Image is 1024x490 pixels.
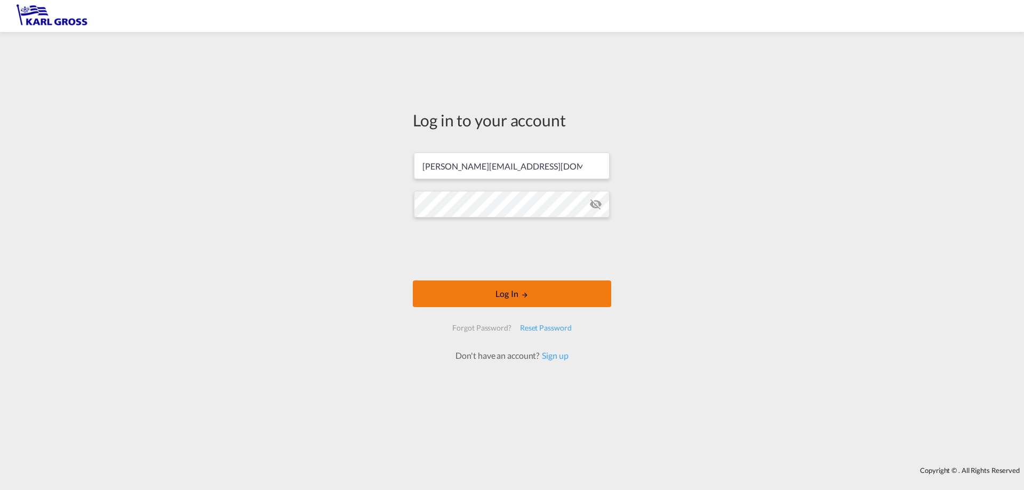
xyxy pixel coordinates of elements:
div: Log in to your account [413,109,611,131]
div: Forgot Password? [448,318,515,338]
img: 3269c73066d711f095e541db4db89301.png [16,4,88,28]
input: Enter email/phone number [414,152,610,179]
md-icon: icon-eye-off [589,198,602,211]
iframe: reCAPTCHA [431,228,593,270]
div: Reset Password [516,318,576,338]
a: Sign up [539,350,568,360]
div: Don't have an account? [444,350,580,362]
button: LOGIN [413,280,611,307]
